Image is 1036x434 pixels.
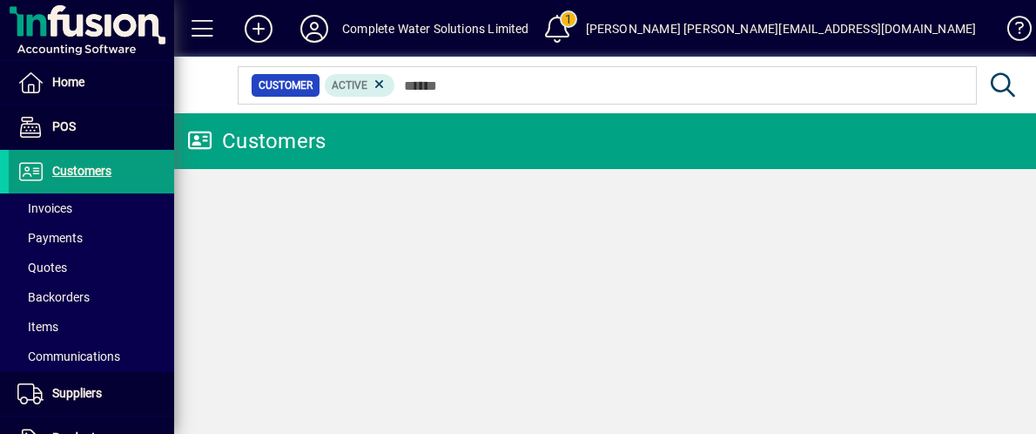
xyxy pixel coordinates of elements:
[52,164,111,178] span: Customers
[52,75,84,89] span: Home
[9,105,174,149] a: POS
[342,15,529,43] div: Complete Water Solutions Limited
[9,193,174,223] a: Invoices
[9,282,174,312] a: Backorders
[332,79,367,92] span: Active
[9,342,174,371] a: Communications
[187,127,326,155] div: Customers
[52,119,76,133] span: POS
[325,74,394,97] mat-chip: Activation Status: Active
[17,290,90,304] span: Backorders
[17,349,120,363] span: Communications
[9,312,174,342] a: Items
[52,386,102,400] span: Suppliers
[17,261,67,275] span: Quotes
[9,253,174,282] a: Quotes
[586,15,977,43] div: [PERSON_NAME] [PERSON_NAME][EMAIL_ADDRESS][DOMAIN_NAME]
[17,320,58,334] span: Items
[286,13,342,44] button: Profile
[17,201,72,215] span: Invoices
[17,231,83,245] span: Payments
[9,372,174,416] a: Suppliers
[9,223,174,253] a: Payments
[993,3,1028,60] a: Knowledge Base
[259,77,313,94] span: Customer
[231,13,286,44] button: Add
[9,61,174,105] a: Home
